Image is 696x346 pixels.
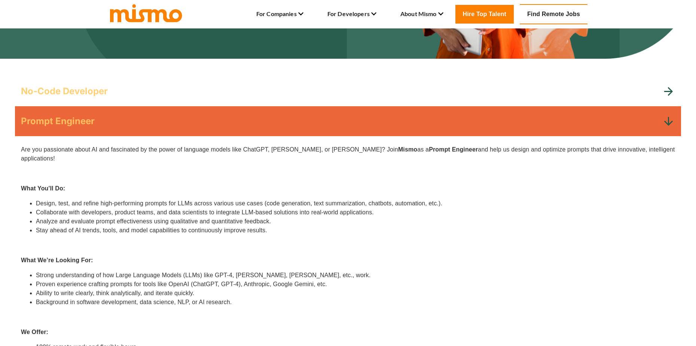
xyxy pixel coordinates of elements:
li: For Companies [256,8,303,21]
li: For Developers [327,8,376,21]
a: Find Remote Jobs [520,4,587,24]
li: Strong understanding of how Large Language Models (LLMs) like GPT-4, [PERSON_NAME], [PERSON_NAME]... [36,271,675,280]
p: Are you passionate about AI and fascinated by the power of language models like ChatGPT, [PERSON_... [21,145,675,163]
div: No-Code Developer [15,76,681,106]
li: Design, test, and refine high-performing prompts for LLMs across various use cases (code generati... [36,199,675,208]
strong: Mismo [398,146,417,153]
li: Analyze and evaluate prompt effectiveness using qualitative and quantitative feedback. [36,217,675,226]
li: Stay ahead of AI trends, tools, and model capabilities to continuously improve results. [36,226,675,235]
h5: Prompt Engineer [21,115,95,127]
li: Proven experience crafting prompts for tools like OpenAI (ChatGPT, GPT-4), Anthropic, Google Gemi... [36,280,675,289]
div: Prompt Engineer [15,106,681,136]
a: Hire Top Talent [455,5,514,24]
strong: What We’re Looking For: [21,257,93,263]
strong: What You'll Do: [21,185,65,192]
strong: We Offer: [21,329,48,335]
h5: No-Code Developer [21,85,108,97]
strong: Prompt Engineer [429,146,478,153]
img: logo [109,3,183,23]
li: Collaborate with developers, product teams, and data scientists to integrate LLM-based solutions ... [36,208,675,217]
li: Ability to write clearly, think analytically, and iterate quickly. [36,289,675,298]
li: Background in software development, data science, NLP, or AI research. [36,298,675,307]
li: About Mismo [400,8,443,21]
